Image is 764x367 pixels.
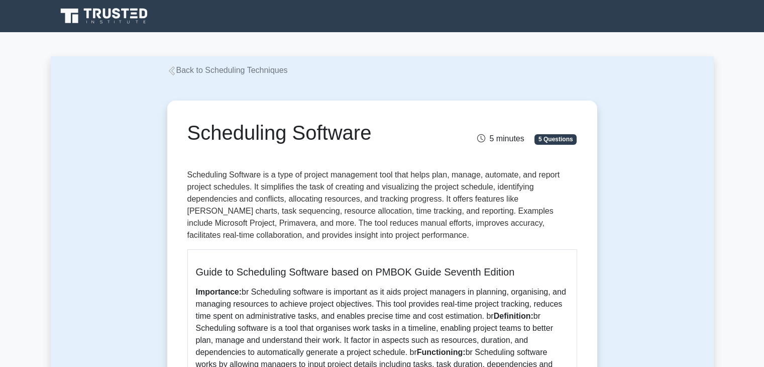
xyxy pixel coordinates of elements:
a: Back to Scheduling Techniques [167,66,288,74]
p: Scheduling Software is a type of project management tool that helps plan, manage, automate, and r... [187,169,577,241]
h1: Scheduling Software [187,121,443,145]
span: 5 Questions [534,134,577,144]
h5: Guide to Scheduling Software based on PMBOK Guide Seventh Edition [196,266,569,278]
b: Functioning: [417,348,466,356]
span: 5 minutes [477,134,524,143]
b: Importance: [196,288,242,296]
b: Definition: [494,312,533,320]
